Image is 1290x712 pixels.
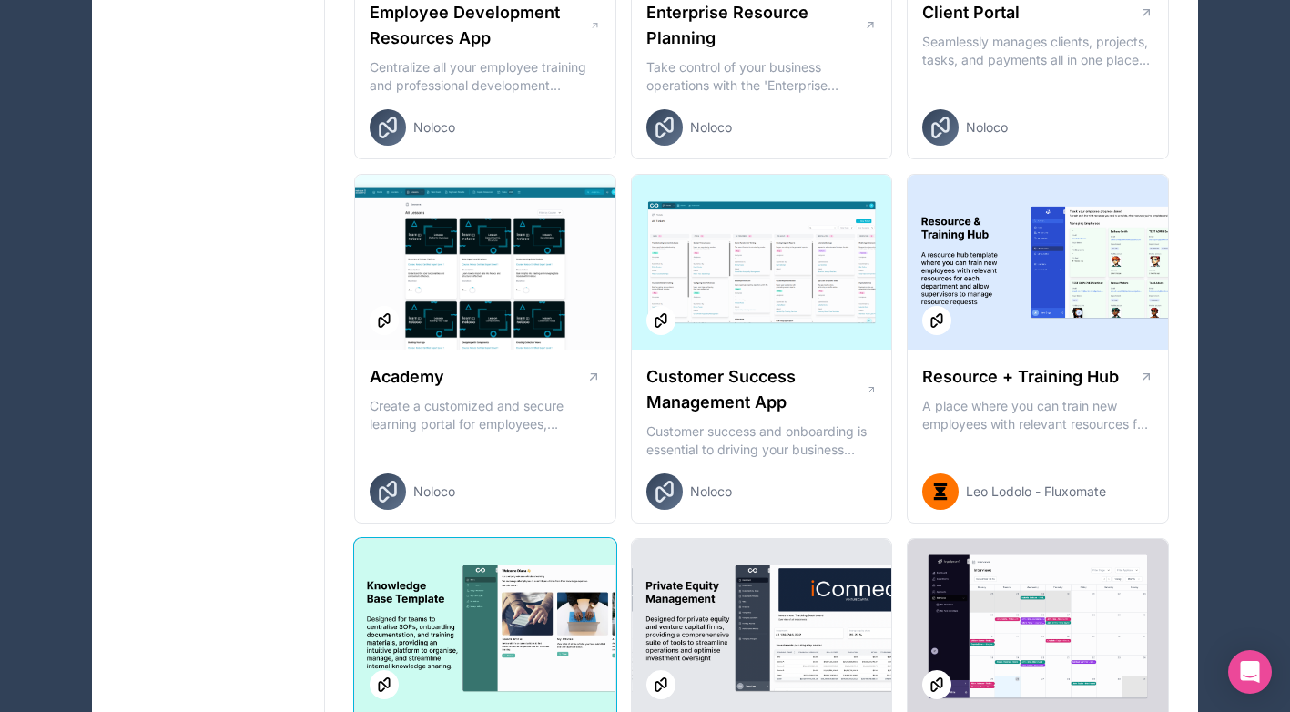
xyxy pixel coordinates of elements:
p: Customer success and onboarding is essential to driving your business forward and ensuring retent... [646,422,878,459]
h1: Resource + Training Hub [922,364,1119,390]
span: Leo Lodolo - Fluxomate [966,483,1106,501]
p: A place where you can train new employees with relevant resources for each department and allow s... [922,397,1153,433]
p: Seamlessly manages clients, projects, tasks, and payments all in one place An interactive platfor... [922,33,1153,69]
div: Open Intercom Messenger [1228,650,1272,694]
p: Take control of your business operations with the 'Enterprise Resource Planning' template. This c... [646,58,878,95]
span: Noloco [690,118,732,137]
span: Noloco [690,483,732,501]
p: Centralize all your employee training and professional development resources in one place. Whethe... [370,58,601,95]
span: Noloco [413,483,455,501]
h1: Customer Success Management App [646,364,867,415]
p: Create a customized and secure learning portal for employees, customers or partners. Organize les... [370,397,601,433]
span: Noloco [413,118,455,137]
span: Noloco [966,118,1008,137]
h1: Academy [370,364,444,390]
